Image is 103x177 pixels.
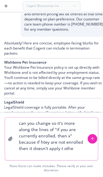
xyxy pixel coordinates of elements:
textarea: can you change so it's more along the lines of "if you are currently enrolled, then x" because if... [15,118,88,160]
p: LegalShield coverage is fully portable. After your employment ends, you will receive a letter wit... [4,100,102,130]
button: Create a new chat [1,1,11,11]
span: Wishbone Pet Insurance [4,60,47,65]
p: Your Wishbone Pet Insurance policy is set up directly with Wishbone and is not affected by your e... [4,60,102,96]
div: Nova Assist can make mistakes. Please verify at your own discretion. [5,164,98,172]
span: LegalShield [4,100,24,105]
p: Absolutely! Here are concise, employee-facing blurbs for each benefit that Cogent can include in ... [4,40,102,56]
